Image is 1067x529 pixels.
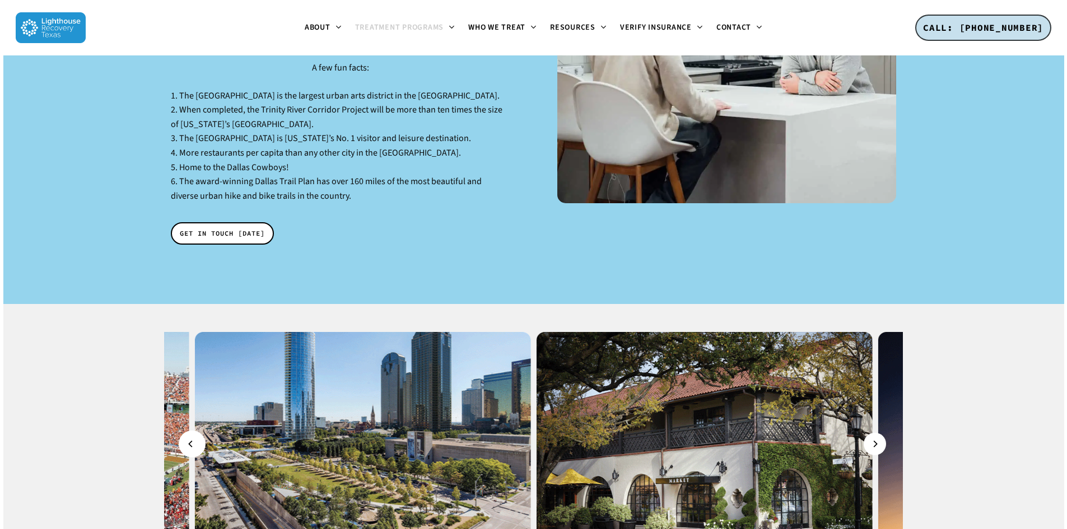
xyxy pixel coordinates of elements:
[305,22,330,33] span: About
[923,22,1043,33] span: CALL: [PHONE_NUMBER]
[171,222,274,245] a: GET IN TOUCH [DATE]
[462,24,543,32] a: Who We Treat
[348,24,462,32] a: Treatment Programs
[716,22,751,33] span: Contact
[543,24,613,32] a: Resources
[171,61,510,89] p: A few fun facts:
[180,228,265,239] span: GET IN TOUCH [DATE]
[16,12,86,43] img: Lighthouse Recovery Texas
[620,22,692,33] span: Verify Insurance
[355,22,444,33] span: Treatment Programs
[613,24,710,32] a: Verify Insurance
[181,433,203,455] button: Previous
[710,24,769,32] a: Contact
[915,15,1051,41] a: CALL: [PHONE_NUMBER]
[468,22,525,33] span: Who We Treat
[864,433,886,455] button: Next
[171,89,510,204] p: 1. The [GEOGRAPHIC_DATA] is the largest urban arts district in the [GEOGRAPHIC_DATA]. 2. When com...
[550,22,595,33] span: Resources
[298,24,348,32] a: About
